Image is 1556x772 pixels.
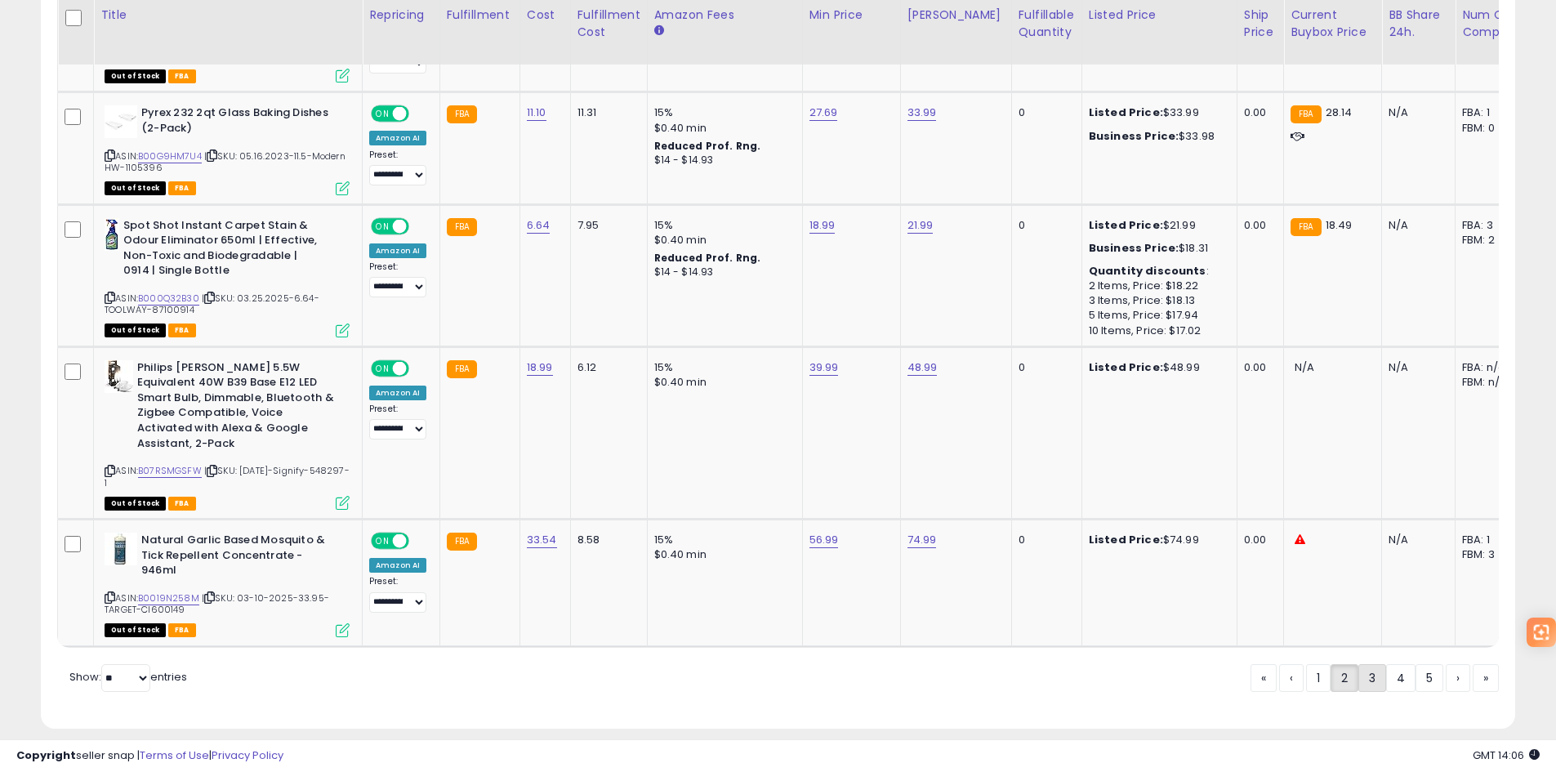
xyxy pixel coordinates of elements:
[16,748,283,764] div: seller snap | |
[1386,664,1416,692] a: 4
[1019,7,1075,41] div: Fulfillable Quantity
[138,464,202,478] a: B07RSMGSFW
[1331,664,1358,692] a: 2
[1389,218,1442,233] div: N/A
[577,533,635,547] div: 8.58
[369,7,433,24] div: Repricing
[1291,7,1375,41] div: Current Buybox Price
[1089,359,1163,375] b: Listed Price:
[105,360,133,393] img: 31Lm0nhZoVL._SL40_.jpg
[369,261,427,298] div: Preset:
[1244,7,1277,41] div: Ship Price
[1358,664,1386,692] a: 3
[407,534,433,548] span: OFF
[105,218,119,251] img: 41W7dYDx-7L._SL40_.jpg
[69,669,187,685] span: Show: entries
[1291,218,1321,236] small: FBA
[1089,324,1224,338] div: 10 Items, Price: $17.02
[907,359,938,376] a: 48.99
[1462,121,1516,136] div: FBM: 0
[168,623,196,637] span: FBA
[105,464,350,489] span: | SKU: [DATE]-Signify-548297-1
[1389,7,1448,41] div: BB Share 24h.
[527,532,557,548] a: 33.54
[654,154,790,167] div: $14 - $14.93
[372,534,393,548] span: ON
[138,591,199,605] a: B0019N258M
[1089,105,1224,120] div: $33.99
[447,360,477,378] small: FBA
[1462,218,1516,233] div: FBA: 3
[1089,263,1206,279] b: Quantity discounts
[654,360,790,375] div: 15%
[123,218,322,283] b: Spot Shot Instant Carpet Stain & Odour Eliminator 650ml | Effective, Non-Toxic and Biodegradable ...
[907,532,937,548] a: 74.99
[105,105,137,138] img: 31WTFz24J+L._SL40_.jpg
[105,533,137,565] img: 41i2QS-q1wL._SL40_.jpg
[141,105,340,140] b: Pyrex 232 2qt Glass Baking Dishes (2-Pack)
[654,24,664,38] small: Amazon Fees.
[1089,293,1224,308] div: 3 Items, Price: $18.13
[1462,105,1516,120] div: FBA: 1
[1089,532,1163,547] b: Listed Price:
[654,375,790,390] div: $0.40 min
[100,7,355,24] div: Title
[447,533,477,551] small: FBA
[809,105,838,121] a: 27.69
[809,7,894,24] div: Min Price
[1462,375,1516,390] div: FBM: n/a
[577,218,635,233] div: 7.95
[407,361,433,375] span: OFF
[1244,360,1271,375] div: 0.00
[1089,7,1230,24] div: Listed Price
[654,139,761,153] b: Reduced Prof. Rng.
[372,361,393,375] span: ON
[527,105,546,121] a: 11.10
[907,105,937,121] a: 33.99
[1019,360,1069,375] div: 0
[907,7,1005,24] div: [PERSON_NAME]
[105,591,329,616] span: | SKU: 03-10-2025-33.95-TARGET-CI600149
[1089,279,1224,293] div: 2 Items, Price: $18.22
[1483,670,1488,686] span: »
[1089,129,1224,144] div: $33.98
[369,576,427,613] div: Preset:
[1089,128,1179,144] b: Business Price:
[1019,218,1069,233] div: 0
[1326,105,1353,120] span: 28.14
[372,219,393,233] span: ON
[105,292,319,316] span: | SKU: 03.25.2025-6.64-TOOLWAY-87100914
[140,747,209,763] a: Terms of Use
[168,69,196,83] span: FBA
[447,218,477,236] small: FBA
[907,217,934,234] a: 21.99
[1089,218,1224,233] div: $21.99
[654,121,790,136] div: $0.40 min
[527,7,564,24] div: Cost
[654,105,790,120] div: 15%
[809,217,836,234] a: 18.99
[1295,359,1314,375] span: N/A
[1326,217,1353,233] span: 18.49
[1089,105,1163,120] b: Listed Price:
[1261,670,1266,686] span: «
[1462,533,1516,547] div: FBA: 1
[1291,105,1321,123] small: FBA
[527,359,553,376] a: 18.99
[407,219,433,233] span: OFF
[577,360,635,375] div: 6.12
[1019,105,1069,120] div: 0
[16,747,76,763] strong: Copyright
[168,181,196,195] span: FBA
[1089,308,1224,323] div: 5 Items, Price: $17.94
[105,218,350,336] div: ASIN:
[654,266,790,279] div: $14 - $14.93
[369,149,427,186] div: Preset:
[1462,233,1516,248] div: FBM: 2
[105,149,346,174] span: | SKU: 05.16.2023-11.5-Modern HW-1105396
[1019,533,1069,547] div: 0
[1306,664,1331,692] a: 1
[654,7,796,24] div: Amazon Fees
[1089,217,1163,233] b: Listed Price:
[138,149,202,163] a: B00G9HM7U4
